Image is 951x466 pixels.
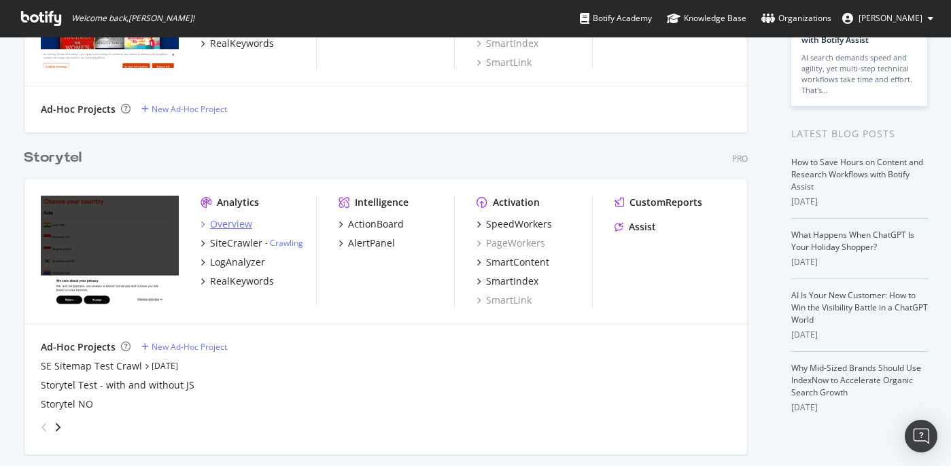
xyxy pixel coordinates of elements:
[41,378,194,392] a: Storytel Test - with and without JS
[791,126,928,141] div: Latest Blog Posts
[152,360,178,372] a: [DATE]
[35,416,53,438] div: angle-left
[152,341,227,353] div: New Ad-Hoc Project
[477,236,545,250] a: PageWorkers
[41,196,179,306] img: www.storytel.com
[41,340,116,354] div: Ad-Hoc Projects
[201,37,274,50] a: RealKeywords
[667,12,746,25] div: Knowledge Base
[486,274,538,288] div: SmartIndex
[24,148,87,168] a: Storytel
[801,52,917,96] div: AI search demands speed and agility, yet multi-step technical workflows take time and effort. Tha...
[761,12,831,25] div: Organizations
[210,274,274,288] div: RealKeywords
[71,13,194,24] span: Welcome back, [PERSON_NAME] !
[791,196,928,208] div: [DATE]
[486,217,552,231] div: SpeedWorkers
[791,229,914,253] a: What Happens When ChatGPT Is Your Holiday Shopper?
[629,196,702,209] div: CustomReports
[477,255,549,269] a: SmartContent
[348,236,395,250] div: AlertPanel
[477,37,538,50] a: SmartIndex
[265,237,303,249] div: -
[210,255,265,269] div: LogAnalyzer
[201,255,265,269] a: LogAnalyzer
[791,401,928,414] div: [DATE]
[41,103,116,116] div: Ad-Hoc Projects
[24,148,82,168] div: Storytel
[477,56,532,69] a: SmartLink
[493,196,540,209] div: Activation
[615,196,702,209] a: CustomReports
[732,153,748,164] div: Pro
[53,420,63,434] div: angle-right
[152,103,227,115] div: New Ad-Hoc Project
[791,256,928,268] div: [DATE]
[831,7,944,29] button: [PERSON_NAME]
[339,217,404,231] a: ActionBoard
[801,11,900,46] a: How to Prioritize and Accelerate Technical SEO with Botify Assist
[210,236,262,250] div: SiteCrawler
[141,341,227,353] a: New Ad-Hoc Project
[141,103,227,115] a: New Ad-Hoc Project
[477,274,538,288] a: SmartIndex
[41,397,93,411] a: Storytel NO
[791,329,928,341] div: [DATE]
[629,220,656,234] div: Assist
[791,362,921,398] a: Why Mid-Sized Brands Should Use IndexNow to Accelerate Organic Search Growth
[615,220,656,234] a: Assist
[41,359,142,373] a: SE Sitemap Test Crawl
[477,293,532,307] a: SmartLink
[201,274,274,288] a: RealKeywords
[201,236,303,250] a: SiteCrawler- Crawling
[477,217,552,231] a: SpeedWorkers
[210,37,274,50] div: RealKeywords
[339,236,395,250] a: AlertPanel
[905,420,937,452] div: Open Intercom Messenger
[210,217,252,231] div: Overview
[791,156,923,192] a: How to Save Hours on Content and Research Workflows with Botify Assist
[270,237,303,249] a: Crawling
[348,217,404,231] div: ActionBoard
[486,255,549,269] div: SmartContent
[859,12,922,24] span: Axel af Petersens
[217,196,259,209] div: Analytics
[580,12,652,25] div: Botify Academy
[355,196,409,209] div: Intelligence
[201,217,252,231] a: Overview
[791,289,928,325] a: AI Is Your New Customer: How to Win the Visibility Battle in a ChatGPT World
